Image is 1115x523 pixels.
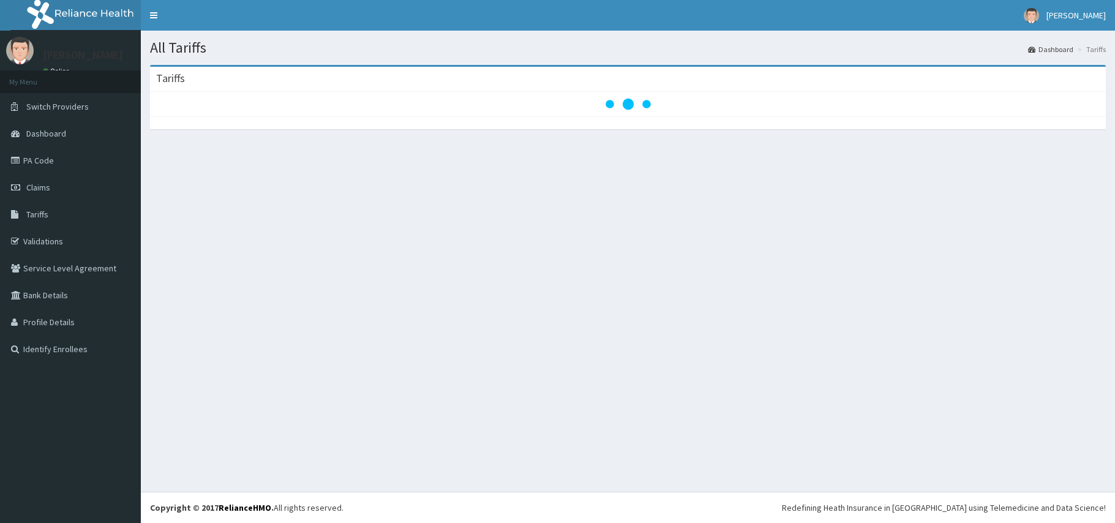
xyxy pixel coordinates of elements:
[43,67,72,75] a: Online
[1075,44,1106,55] li: Tariffs
[26,101,89,112] span: Switch Providers
[782,502,1106,514] div: Redefining Heath Insurance in [GEOGRAPHIC_DATA] using Telemedicine and Data Science!
[26,128,66,139] span: Dashboard
[150,502,274,513] strong: Copyright © 2017 .
[26,209,48,220] span: Tariffs
[141,492,1115,523] footer: All rights reserved.
[6,37,34,64] img: User Image
[43,50,123,61] p: [PERSON_NAME]
[1046,10,1106,21] span: [PERSON_NAME]
[1028,44,1073,55] a: Dashboard
[150,40,1106,56] h1: All Tariffs
[26,182,50,193] span: Claims
[604,80,653,129] svg: audio-loading
[219,502,271,513] a: RelianceHMO
[1024,8,1039,23] img: User Image
[156,73,185,84] h3: Tariffs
